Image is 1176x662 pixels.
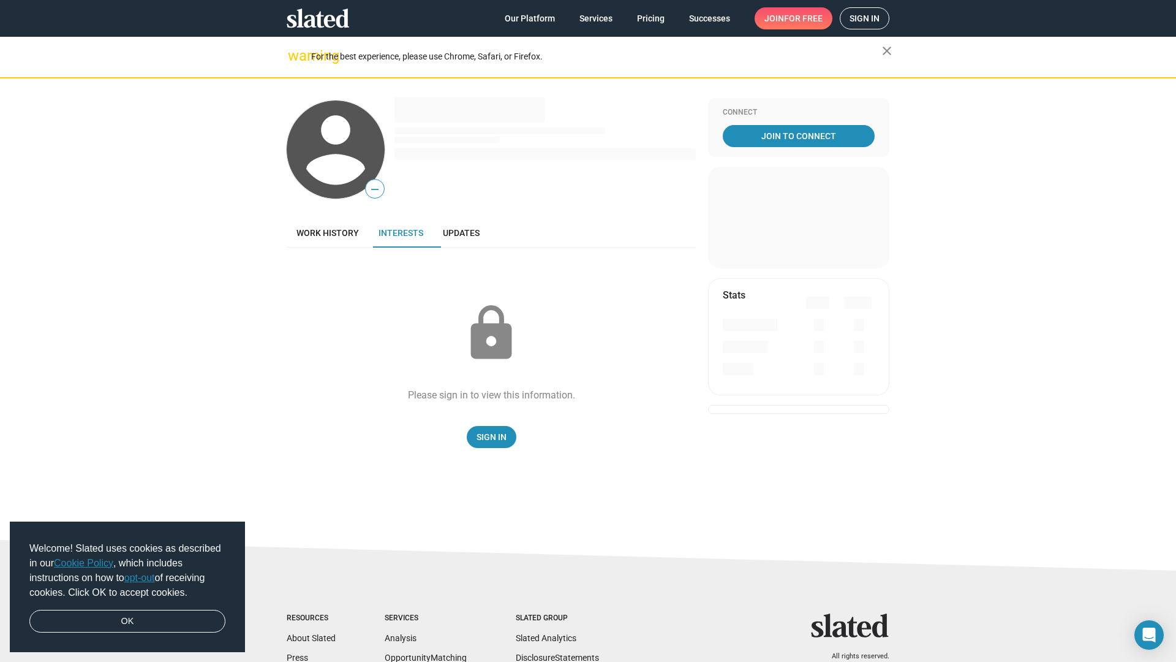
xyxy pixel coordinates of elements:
a: Updates [433,218,489,248]
div: Services [385,614,467,623]
div: Resources [287,614,336,623]
span: Our Platform [505,7,555,29]
span: — [366,181,384,197]
span: Interests [379,228,423,238]
div: Connect [723,108,875,118]
a: dismiss cookie message [29,610,225,633]
a: Analysis [385,633,417,643]
div: For the best experience, please use Chrome, Safari, or Firefox. [311,48,882,65]
mat-icon: lock [461,303,522,364]
span: Pricing [637,7,665,29]
span: Work history [296,228,359,238]
div: Please sign in to view this information. [408,389,575,401]
span: Sign in [850,8,880,29]
span: Successes [689,7,730,29]
mat-card-title: Stats [723,289,745,302]
mat-icon: close [880,44,894,58]
span: for free [784,7,823,29]
a: Successes [679,7,740,29]
a: Our Platform [495,7,565,29]
a: Sign in [840,7,889,29]
div: Slated Group [516,614,599,623]
a: Work history [287,218,369,248]
a: Pricing [627,7,674,29]
a: Slated Analytics [516,633,576,643]
a: opt-out [124,573,155,583]
a: Sign In [467,426,516,448]
a: Join To Connect [723,125,875,147]
span: Join To Connect [725,125,872,147]
a: Cookie Policy [54,558,113,568]
span: Welcome! Slated uses cookies as described in our , which includes instructions on how to of recei... [29,541,225,600]
span: Sign In [477,426,507,448]
a: Services [570,7,622,29]
span: Join [764,7,823,29]
div: Open Intercom Messenger [1134,620,1164,650]
span: Updates [443,228,480,238]
a: Joinfor free [755,7,832,29]
a: Interests [369,218,433,248]
a: About Slated [287,633,336,643]
span: Services [579,7,612,29]
mat-icon: warning [288,48,303,63]
div: cookieconsent [10,522,245,653]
